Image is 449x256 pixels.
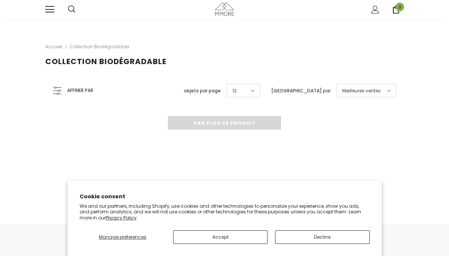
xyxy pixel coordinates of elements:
button: Accept [173,230,268,244]
button: Manage preferences [79,230,166,244]
span: Collection biodégradable [45,56,166,67]
label: objets par page [184,87,221,95]
a: Privacy Policy [106,215,137,221]
p: We and our partners, including Shopify, use cookies and other technologies to personalize your ex... [80,203,370,221]
span: Manage preferences [99,234,146,240]
h2: Cookie consent [80,193,370,201]
a: 0 [392,6,400,14]
a: Accueil [45,42,62,51]
label: [GEOGRAPHIC_DATA] par [271,87,331,95]
img: Cas MMORE [215,2,234,15]
span: Meilleures ventes [342,87,381,95]
a: Collection biodégradable [69,43,129,50]
span: 12 [232,87,237,95]
span: Affiner par [67,86,93,95]
button: Decline [275,230,369,244]
span: 0 [395,3,404,11]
